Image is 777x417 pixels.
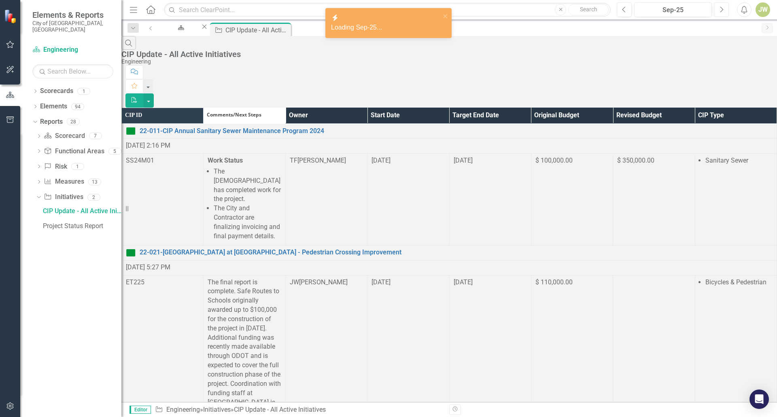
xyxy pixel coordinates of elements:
[126,141,773,150] div: [DATE] 2:16 PM
[140,248,773,257] a: 22-021-[GEOGRAPHIC_DATA] at [GEOGRAPHIC_DATA] - Pedestrian Crossing Improvement
[32,45,113,55] a: Engineering
[568,4,609,15] button: Search
[454,157,473,164] span: [DATE]
[44,193,83,202] a: Initiatives
[285,153,367,245] td: Double-Click to Edit
[88,178,101,185] div: 13
[129,406,151,414] span: Editor
[443,11,448,21] button: close
[756,2,770,17] button: JW
[164,3,611,17] input: Search ClearPoint...
[535,278,573,286] span: $ 110,000.00
[449,153,531,245] td: Double-Click to Edit
[299,278,348,287] div: [PERSON_NAME]
[203,406,231,413] a: Initiatives
[749,389,769,409] div: Open Intercom Messenger
[126,263,773,272] div: [DATE] 5:27 PM
[122,123,777,138] td: Double-Click to Edit Right Click for Context Menu
[43,207,121,215] div: CIP Update - All Active Initiatives
[44,147,104,156] a: Functional Areas
[4,9,18,23] img: ClearPoint Strategy
[204,153,285,245] td: Double-Click to Edit
[372,157,391,164] span: [DATE]
[234,406,326,413] div: CIP Update - All Active Initiatives
[44,177,84,186] a: Measures
[166,30,193,40] div: Engineering
[225,25,289,35] div: CIP Update - All Active Initiatives
[126,157,154,164] span: SS24M01
[40,87,73,96] a: Scorecards
[32,10,113,20] span: Elements & Reports
[634,2,712,17] button: Sep-25
[166,406,200,413] a: Engineering
[122,153,204,245] td: Double-Click to Edit
[454,278,473,286] span: [DATE]
[214,204,281,241] li: The City and Contractor are finalizing invoicing and final payment details.
[43,222,121,230] div: Project Status Report
[372,278,391,286] span: [DATE]
[126,248,136,258] img: On Target
[613,153,695,245] td: Double-Click to Edit
[40,117,63,127] a: Reports
[159,23,200,33] a: Engineering
[67,119,80,125] div: 28
[122,245,777,260] td: Double-Click to Edit Right Click for Context Menu
[290,278,299,287] div: JW
[108,148,121,155] div: 5
[121,59,773,65] div: Engineering
[87,194,100,201] div: 2
[140,127,773,136] a: 22-011-CIP Annual Sanitary Sewer Maintenance Program 2024
[214,167,281,204] li: The [DEMOGRAPHIC_DATA] has completed work for the project.
[705,278,766,286] span: Bicycles & Pedestrian
[126,126,136,136] img: On Target
[331,23,440,32] div: Loading Sep-25...
[41,205,121,218] a: CIP Update - All Active Initiatives
[41,220,121,233] a: Project Status Report
[32,20,113,33] small: City of [GEOGRAPHIC_DATA], [GEOGRAPHIC_DATA]
[580,6,597,13] span: Search
[71,103,84,110] div: 94
[297,156,346,165] div: [PERSON_NAME]
[617,157,654,164] span: $ 350,000.00
[637,5,709,15] div: Sep-25
[121,50,773,59] div: CIP Update - All Active Initiatives
[367,153,449,245] td: Double-Click to Edit
[695,153,777,245] td: Double-Click to Edit
[290,156,297,165] div: TF
[77,88,90,95] div: 1
[44,162,67,171] a: Risk
[44,131,85,141] a: Scorecard
[705,157,748,164] span: Sanitary Sewer
[89,133,102,140] div: 7
[208,157,243,164] strong: Work Status
[535,157,573,164] span: $ 100,000.00
[126,278,144,286] span: ET225
[40,102,67,111] a: Elements
[32,64,113,78] input: Search Below...
[155,405,443,415] div: » »
[71,163,84,170] div: 1
[531,153,613,245] td: Double-Click to Edit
